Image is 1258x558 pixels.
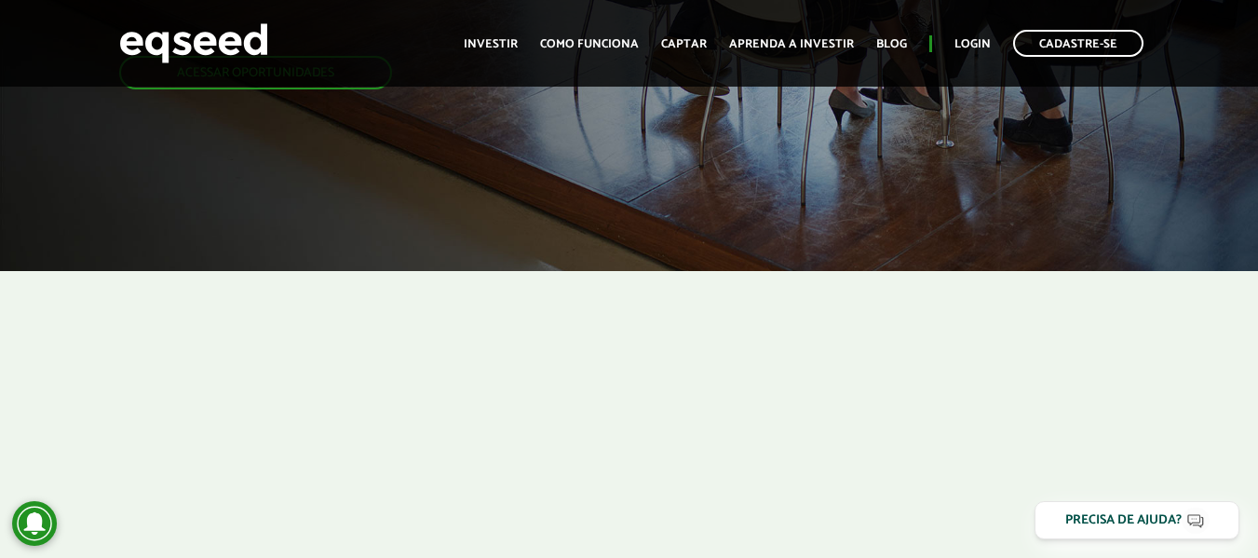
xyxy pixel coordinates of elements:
[661,38,707,50] a: Captar
[954,38,991,50] a: Login
[876,38,907,50] a: Blog
[729,38,854,50] a: Aprenda a investir
[1013,30,1143,57] a: Cadastre-se
[464,38,518,50] a: Investir
[119,19,268,68] img: EqSeed
[540,38,639,50] a: Como funciona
